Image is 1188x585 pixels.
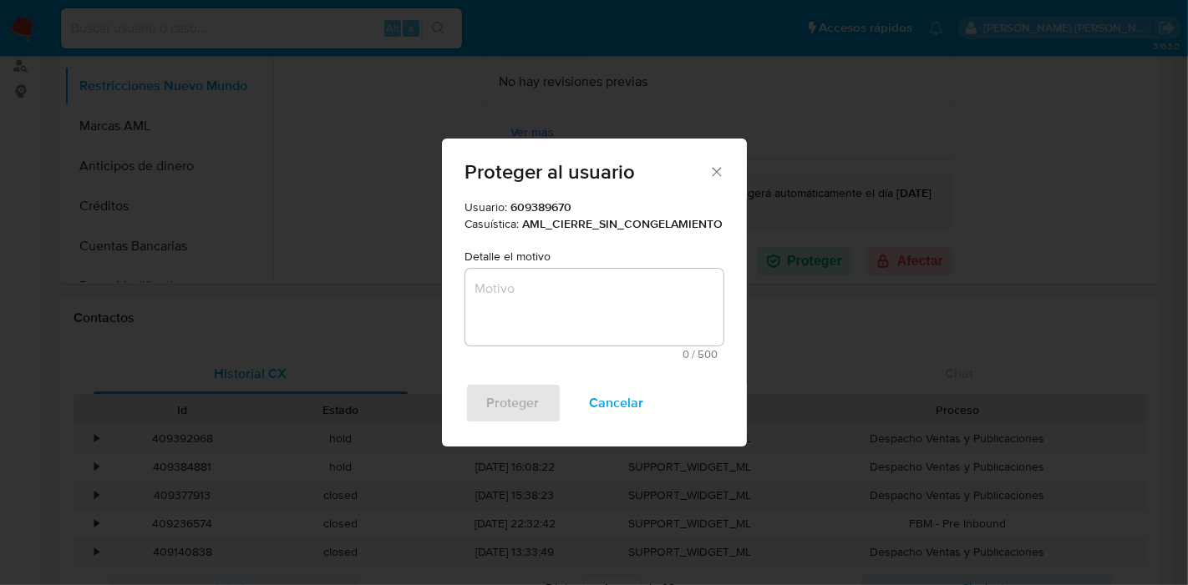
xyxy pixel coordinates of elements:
p: Usuario: [465,199,723,216]
span: Máximo 500 caracteres [470,349,718,360]
p: Detalle el motivo [465,249,723,265]
button: Cerrar [708,164,723,179]
strong: 609389670 [511,199,572,215]
span: Cancelar [590,385,644,421]
button: Cancelar [568,383,666,423]
strong: AML_CIERRE_SIN_CONGELAMIENTO [523,215,723,232]
p: Casuística: [465,216,723,233]
span: Proteger al usuario [465,162,709,182]
textarea: Motivo [465,269,723,345]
